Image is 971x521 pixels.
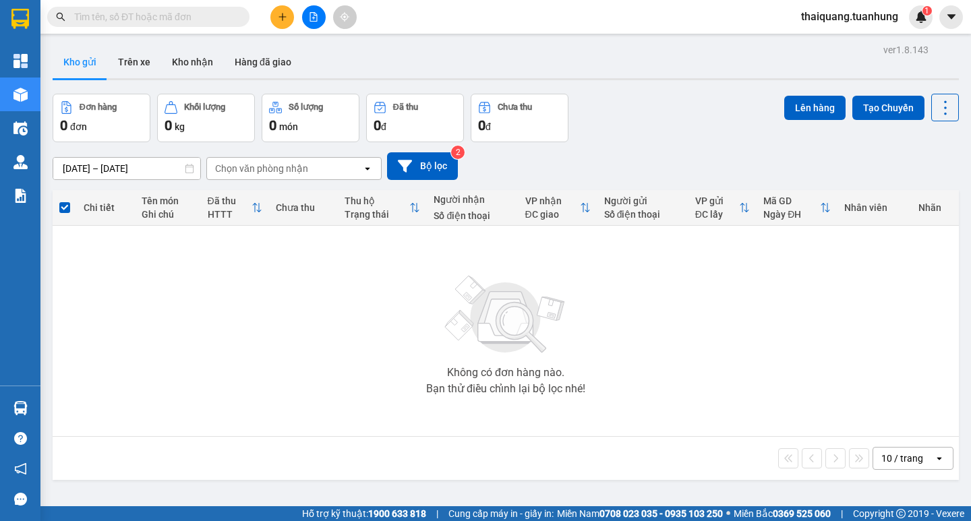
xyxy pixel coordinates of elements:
img: icon-new-feature [915,11,927,23]
button: Chưa thu0đ [471,94,568,142]
span: question-circle [14,432,27,445]
span: 0 [60,117,67,133]
div: Người nhận [434,194,511,205]
div: Số điện thoại [604,209,682,220]
span: đơn [70,121,87,132]
div: Ghi chú [142,209,194,220]
button: Tạo Chuyến [852,96,924,120]
img: svg+xml;base64,PHN2ZyBjbGFzcz0ibGlzdC1wbHVnX19zdmciIHhtbG5zPSJodHRwOi8vd3d3LnczLm9yZy8yMDAwL3N2Zy... [438,268,573,362]
button: caret-down [939,5,963,29]
span: | [841,506,843,521]
img: solution-icon [13,189,28,203]
span: Cung cấp máy in - giấy in: [448,506,554,521]
div: ĐC giao [525,209,580,220]
strong: 1900 633 818 [368,508,426,519]
th: Toggle SortBy [688,190,757,226]
button: Hàng đã giao [224,46,302,78]
div: ĐC lấy [695,209,740,220]
div: Nhãn [918,202,952,213]
sup: 2 [451,146,465,159]
span: search [56,12,65,22]
span: thaiquang.tuanhung [790,8,909,25]
span: 1 [924,6,929,16]
th: Toggle SortBy [519,190,597,226]
div: HTTT [208,209,252,220]
span: file-add [309,12,318,22]
div: Không có đơn hàng nào. [447,367,564,378]
th: Toggle SortBy [757,190,837,226]
div: VP nhận [525,195,580,206]
span: 0 [374,117,381,133]
span: Hỗ trợ kỹ thuật: [302,506,426,521]
button: Lên hàng [784,96,846,120]
button: file-add [302,5,326,29]
img: logo-vxr [11,9,29,29]
button: Đã thu0đ [366,94,464,142]
div: Tên món [142,195,194,206]
span: 0 [478,117,486,133]
button: Kho nhận [161,46,224,78]
input: Select a date range. [53,158,200,179]
span: copyright [896,509,906,518]
img: dashboard-icon [13,54,28,68]
div: Ngày ĐH [763,209,820,220]
div: VP gửi [695,195,740,206]
span: ⚪️ [726,511,730,516]
span: plus [278,12,287,22]
div: Bạn thử điều chỉnh lại bộ lọc nhé! [426,384,585,394]
div: Đơn hàng [80,102,117,112]
strong: 0708 023 035 - 0935 103 250 [599,508,723,519]
div: Đã thu [393,102,418,112]
div: Thu hộ [345,195,410,206]
button: Khối lượng0kg [157,94,255,142]
div: Chọn văn phòng nhận [215,162,308,175]
span: message [14,493,27,505]
img: warehouse-icon [13,88,28,102]
span: notification [14,462,27,475]
span: Miền Bắc [734,506,831,521]
svg: open [362,163,373,174]
div: ver 1.8.143 [883,42,929,57]
div: Mã GD [763,195,820,206]
button: aim [333,5,357,29]
button: plus [270,5,294,29]
div: Nhân viên [844,202,904,213]
th: Toggle SortBy [201,190,270,226]
div: Khối lượng [184,102,225,112]
span: caret-down [945,11,958,23]
div: Chi tiết [84,202,128,213]
button: Kho gửi [53,46,107,78]
sup: 1 [922,6,932,16]
th: Toggle SortBy [338,190,428,226]
div: Số điện thoại [434,210,511,221]
svg: open [934,453,945,464]
span: aim [340,12,349,22]
span: Miền Nam [557,506,723,521]
div: 10 / trang [881,452,923,465]
button: Đơn hàng0đơn [53,94,150,142]
strong: 0369 525 060 [773,508,831,519]
div: Trạng thái [345,209,410,220]
img: warehouse-icon [13,121,28,135]
button: Bộ lọc [387,152,458,180]
span: 0 [165,117,172,133]
span: đ [486,121,491,132]
button: Số lượng0món [262,94,359,142]
button: Trên xe [107,46,161,78]
span: | [436,506,438,521]
img: warehouse-icon [13,155,28,169]
div: Chưa thu [498,102,532,112]
span: 0 [269,117,276,133]
span: đ [381,121,386,132]
input: Tìm tên, số ĐT hoặc mã đơn [74,9,233,24]
div: Chưa thu [276,202,331,213]
span: món [279,121,298,132]
div: Người gửi [604,195,682,206]
div: Đã thu [208,195,252,206]
div: Số lượng [289,102,323,112]
img: warehouse-icon [13,401,28,415]
span: kg [175,121,185,132]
